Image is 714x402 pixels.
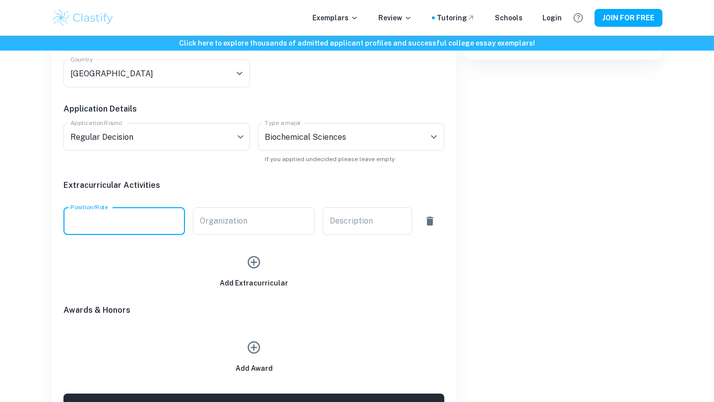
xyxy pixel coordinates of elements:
[595,9,662,27] button: JOIN FOR FREE
[427,130,441,144] button: Open
[437,12,475,23] a: Tutoring
[233,66,246,80] button: Open
[70,55,93,63] label: Country
[570,9,587,26] button: Help and Feedback
[70,203,108,211] label: Position/Role
[265,155,437,164] p: If you applied undecided please leave empty
[378,12,412,23] p: Review
[312,12,358,23] p: Exemplars
[52,8,115,28] img: Clastify logo
[542,12,562,23] a: Login
[265,118,301,127] label: Type a major
[220,278,288,288] h6: Add Extracurricular
[63,103,444,115] h6: Application Details
[70,118,122,127] label: Application Round
[63,179,444,191] h6: Extracurricular Activities
[2,38,712,49] h6: Click here to explore thousands of admitted applicant profiles and successful college essay exemp...
[495,12,523,23] a: Schools
[63,123,250,151] div: Regular Decision
[236,363,273,374] h6: Add Award
[63,304,444,316] h6: Awards & Honors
